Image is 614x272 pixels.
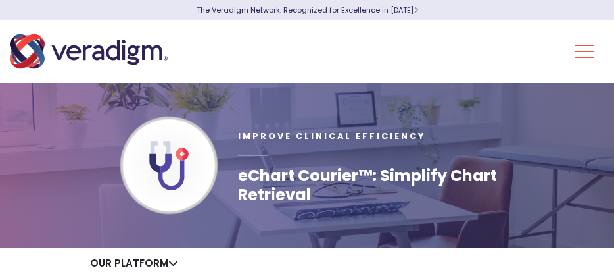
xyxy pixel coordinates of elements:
[90,256,178,270] a: Our Platform
[238,130,425,142] span: Improve Clinical Efficiency
[575,34,594,68] button: Toggle Navigation Menu
[10,30,168,73] img: Veradigm logo
[413,5,418,15] span: Learn More
[238,167,534,205] h1: eChart Courier™: Simplify Chart Retrieval
[197,5,418,15] a: The Veradigm Network: Recognized for Excellence in [DATE]Learn More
